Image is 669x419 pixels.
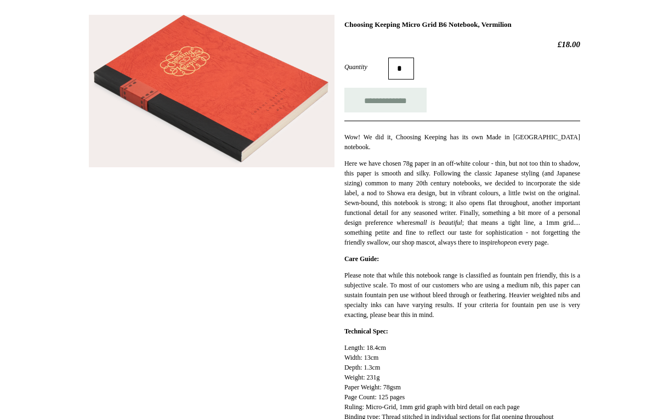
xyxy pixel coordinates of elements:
strong: Technical Spec: [344,327,388,335]
em: hope [497,239,510,246]
strong: Care Guide: [344,255,379,263]
p: Here we have chosen 78g paper in an off-white colour - thin, but not too thin to shadow, this pap... [344,158,580,247]
h2: £18.00 [344,39,580,49]
label: Quantity [344,62,388,72]
p: Wow! We did it, Choosing Keeping has its own Made in [GEOGRAPHIC_DATA] notebook. [344,132,580,152]
img: Choosing Keeping Micro Grid B6 Notebook, Vermilion [89,15,334,167]
p: Please note that while this notebook range is classified as fountain pen friendly, this is a subj... [344,270,580,320]
h1: Choosing Keeping Micro Grid B6 Notebook, Vermilion [344,20,580,29]
em: small is beautiful [413,219,462,227]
